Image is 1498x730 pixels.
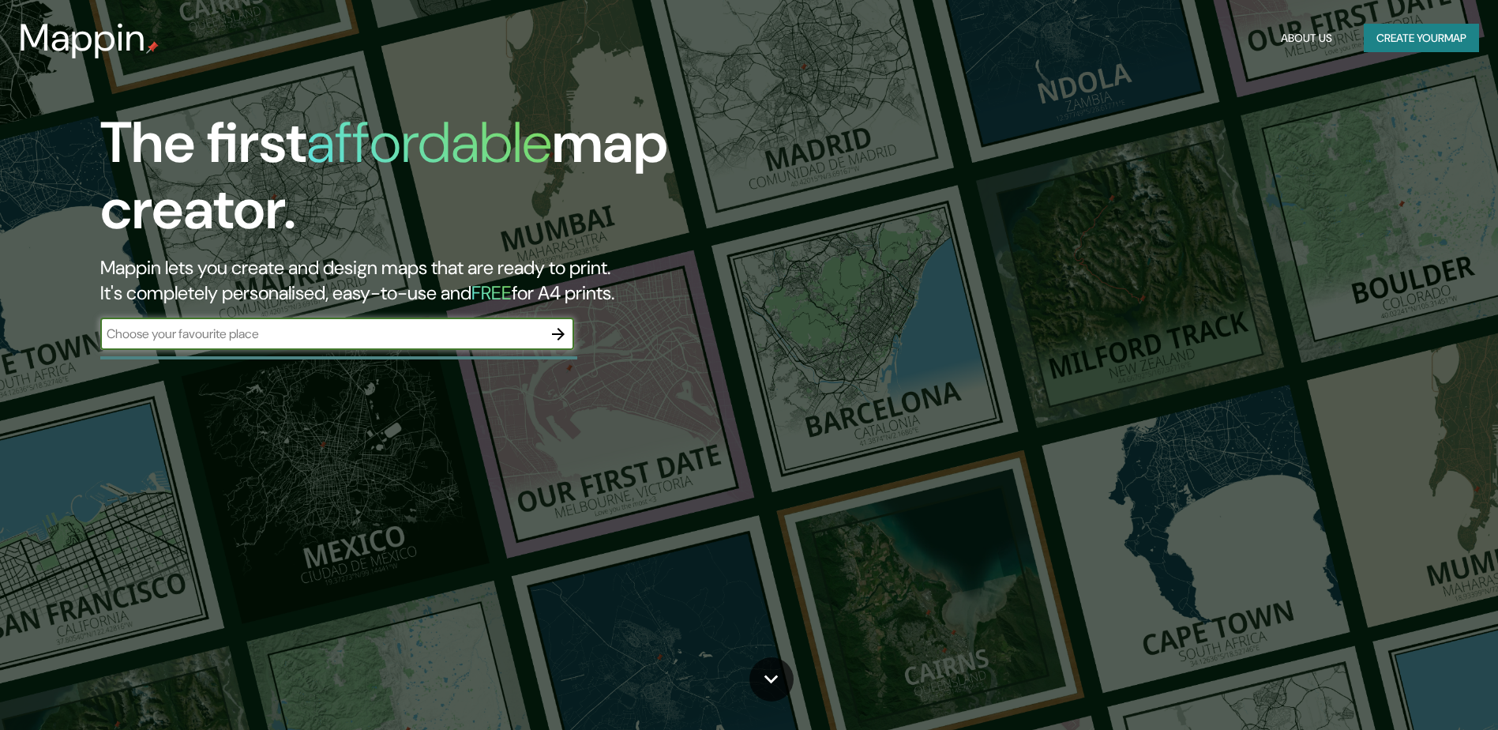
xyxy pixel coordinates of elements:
[1275,24,1338,53] button: About Us
[100,325,543,343] input: Choose your favourite place
[19,16,146,60] h3: Mappin
[146,41,159,54] img: mappin-pin
[471,280,512,305] h5: FREE
[1364,24,1479,53] button: Create yourmap
[306,106,552,179] h1: affordable
[100,255,850,306] h2: Mappin lets you create and design maps that are ready to print. It's completely personalised, eas...
[100,110,850,255] h1: The first map creator.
